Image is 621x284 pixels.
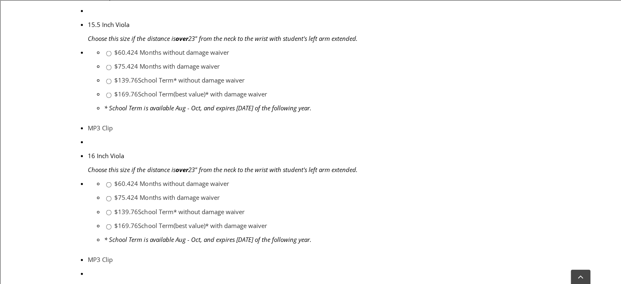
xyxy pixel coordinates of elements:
em: Choose this size if the distance is 23" from the neck to the wrist with student's left arm extended. [88,165,357,174]
span: $139.76 [114,76,138,84]
strong: over [175,34,188,42]
em: * School Term is available Aug - Oct, and expires [DATE] of the following year. [104,104,311,112]
a: $139.76School Term* without damage waiver [114,76,244,84]
a: MP3 Clip [88,255,113,264]
strong: over [175,165,188,174]
a: $60.424 Months without damage waiver [114,179,229,188]
span: $75.42 [114,62,134,70]
div: 15.5 Inch Viola [88,18,450,31]
div: Sign out [3,40,618,47]
a: MP3 Clip [88,124,113,132]
a: $75.424 Months with damage waiver [114,62,219,70]
a: $169.76School Term(best value)* with damage waiver [114,90,267,98]
em: Choose this size if the distance is 23" from the neck to the wrist with student's left arm extended. [88,34,357,42]
a: $75.424 Months with damage waiver [114,193,219,201]
a: $169.76School Term(best value)* with damage waiver [114,221,267,230]
div: Move To ... [3,55,618,62]
em: * School Term is available Aug - Oct, and expires [DATE] of the following year. [104,235,311,244]
span: $60.42 [114,48,134,56]
a: $60.424 Months without damage waiver [114,48,229,56]
a: $139.76School Term* without damage waiver [114,208,244,216]
span: $139.76 [114,208,138,216]
div: Sort New > Old [3,11,618,18]
span: $169.76 [114,221,138,230]
div: Delete [3,25,618,33]
span: $75.42 [114,193,134,201]
div: Options [3,33,618,40]
div: Sort A > Z [3,3,618,11]
div: Rename [3,47,618,55]
span: $169.76 [114,90,138,98]
div: Move To ... [3,18,618,25]
div: 16 Inch Viola [88,149,450,163]
span: $60.42 [114,179,134,188]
